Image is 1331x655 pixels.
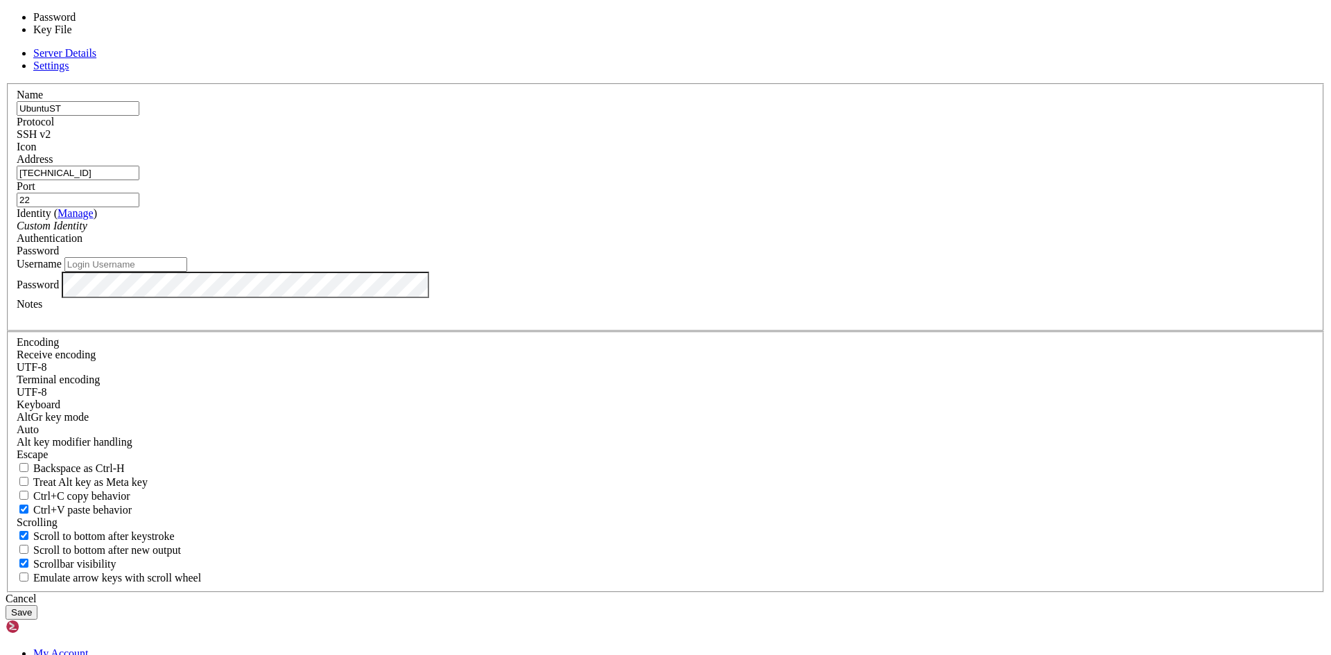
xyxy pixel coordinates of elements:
[17,462,125,474] label: If true, the backspace should send BS ('\x08', aka ^H). Otherwise the backspace key should send '...
[33,11,148,24] li: Password
[17,374,100,385] label: The default terminal encoding. ISO-2022 enables character map translations (like graphics maps). ...
[33,572,201,584] span: Emulate arrow keys with scroll wheel
[17,399,60,410] label: Keyboard
[17,423,39,435] span: Auto
[17,128,51,140] span: SSH v2
[17,101,139,116] input: Server Name
[33,60,69,71] a: Settings
[17,476,148,488] label: Whether the Alt key acts as a Meta key or as a distinct Alt key.
[17,245,59,256] span: Password
[58,207,94,219] a: Manage
[17,423,1314,436] div: Auto
[17,558,116,570] label: The vertical scrollbar mode.
[19,545,28,554] input: Scroll to bottom after new output
[6,593,1325,605] div: Cancel
[17,349,96,360] label: Set the expected encoding for data received from the host. If the encodings do not match, visual ...
[17,180,35,192] label: Port
[33,490,130,502] span: Ctrl+C copy behavior
[19,491,28,500] input: Ctrl+C copy behavior
[17,207,97,219] label: Identity
[6,605,37,620] button: Save
[17,193,139,207] input: Port Number
[33,24,148,36] li: Key File
[33,530,175,542] span: Scroll to bottom after keystroke
[17,448,48,460] span: Escape
[64,257,187,272] input: Login Username
[19,531,28,540] input: Scroll to bottom after keystroke
[17,116,54,128] label: Protocol
[17,544,181,556] label: Scroll to bottom after new output.
[19,573,28,582] input: Emulate arrow keys with scroll wheel
[17,361,1314,374] div: UTF-8
[17,530,175,542] label: Whether to scroll to the bottom on any keystroke.
[17,516,58,528] label: Scrolling
[33,476,148,488] span: Treat Alt key as Meta key
[17,448,1314,461] div: Escape
[17,386,47,398] span: UTF-8
[33,544,181,556] span: Scroll to bottom after new output
[17,166,139,180] input: Host Name or IP
[17,141,36,152] label: Icon
[17,245,1314,257] div: Password
[6,620,85,634] img: Shellngn
[19,559,28,568] input: Scrollbar visibility
[17,411,89,423] label: Set the expected encoding for data received from the host. If the encodings do not match, visual ...
[33,504,132,516] span: Ctrl+V paste behavior
[17,386,1314,399] div: UTF-8
[17,278,59,290] label: Password
[17,490,130,502] label: Ctrl-C copies if true, send ^C to host if false. Ctrl-Shift-C sends ^C to host if true, copies if...
[54,207,97,219] span: ( )
[17,504,132,516] label: Ctrl+V pastes if true, sends ^V to host if false. Ctrl+Shift+V sends ^V to host if true, pastes i...
[33,462,125,474] span: Backspace as Ctrl-H
[19,463,28,472] input: Backspace as Ctrl-H
[17,220,1314,232] div: Custom Identity
[17,128,1314,141] div: SSH v2
[17,361,47,373] span: UTF-8
[17,89,43,101] label: Name
[17,220,87,232] i: Custom Identity
[17,298,42,310] label: Notes
[17,258,62,270] label: Username
[17,336,59,348] label: Encoding
[19,477,28,486] input: Treat Alt key as Meta key
[17,572,201,584] label: When using the alternative screen buffer, and DECCKM (Application Cursor Keys) is active, mouse w...
[33,558,116,570] span: Scrollbar visibility
[17,436,132,448] label: Controls how the Alt key is handled. Escape: Send an ESC prefix. 8-Bit: Add 128 to the typed char...
[33,47,96,59] a: Server Details
[19,505,28,514] input: Ctrl+V paste behavior
[17,153,53,165] label: Address
[17,232,82,244] label: Authentication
